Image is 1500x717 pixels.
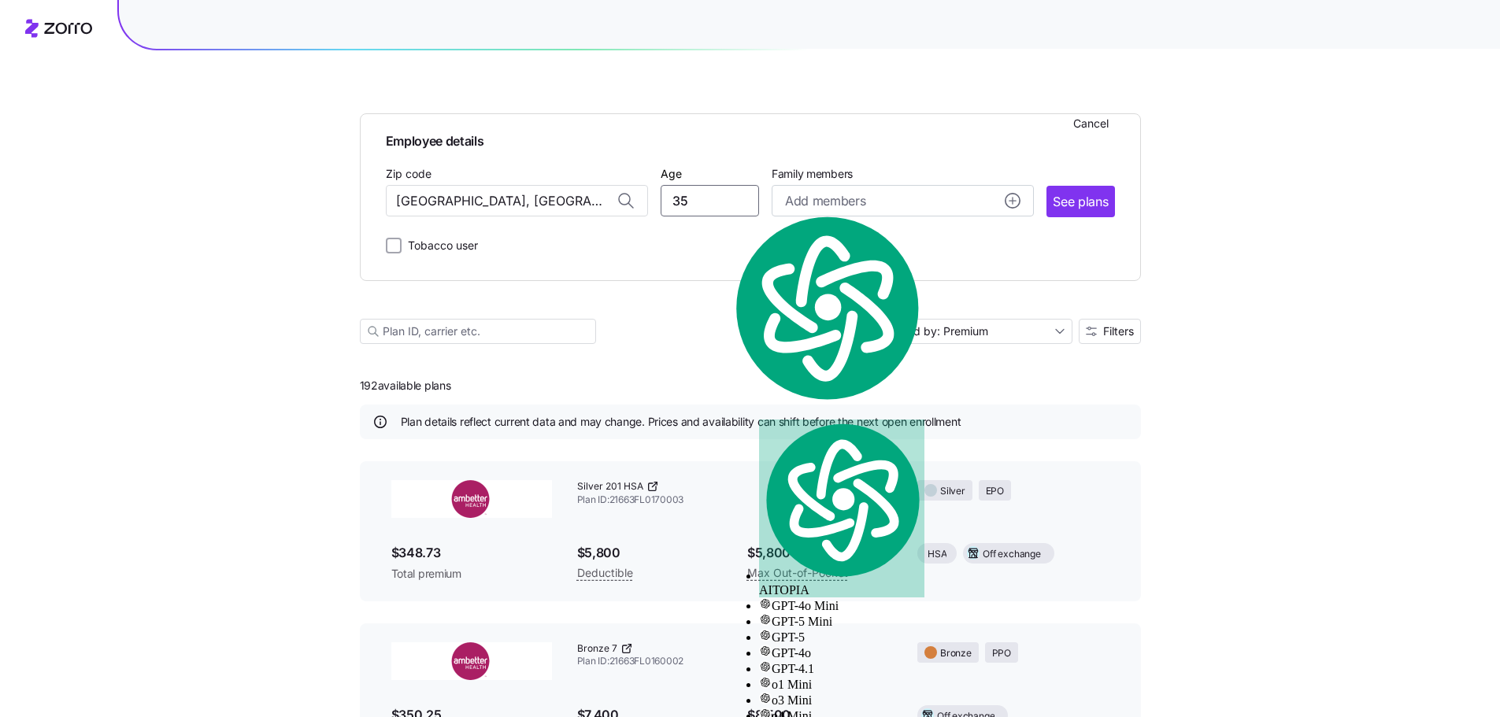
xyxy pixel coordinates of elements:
button: Filters [1079,319,1141,344]
img: gpt-black.svg [759,660,772,673]
span: Employee details [386,127,1115,151]
span: HSA [928,547,946,562]
img: gpt-black.svg [759,692,772,704]
img: gpt-black.svg [759,613,772,626]
span: Filters [1103,326,1134,337]
input: Zip code [386,185,648,216]
span: Family members [772,166,1034,182]
img: gpt-black.svg [759,629,772,641]
span: Bronze 7 [577,642,617,656]
div: o3 Mini [759,692,924,708]
input: Age [661,185,759,216]
label: Tobacco user [402,236,478,255]
span: 192 available plans [360,378,451,394]
button: Add membersadd icon [772,185,1034,216]
img: gpt-black.svg [759,645,772,657]
span: PPO [992,646,1011,661]
label: Age [661,165,682,183]
span: Add members [785,191,865,211]
svg: add icon [1005,193,1020,209]
div: GPT-4o Mini [759,597,924,613]
span: Silver 201 HSA [577,480,643,493]
div: GPT-4.1 [759,660,924,676]
span: Off exchange [983,547,1040,562]
div: o1 Mini [759,676,924,692]
span: Silver [940,484,965,499]
span: $348.73 [391,543,552,563]
span: Plan ID: 21663FL0170003 [577,493,893,507]
span: Deductible [577,564,633,582]
button: Cancel [1067,111,1115,136]
img: gpt-black.svg [759,597,772,610]
div: AITOPIA [759,419,924,598]
button: See plans [1046,186,1114,217]
img: Ambetter [391,642,552,680]
div: GPT-4o [759,645,924,660]
input: Plan ID, carrier etc. [360,319,596,344]
img: logo.svg [728,212,924,404]
img: gpt-black.svg [759,676,772,689]
span: See plans [1053,192,1108,212]
span: Plan details reflect current data and may change. Prices and availability can shift before the ne... [401,414,961,430]
span: $5,800 [577,543,722,563]
span: Cancel [1073,116,1109,131]
input: Sort by [876,319,1072,344]
span: Plan ID: 21663FL0160002 [577,655,893,668]
label: Zip code [386,165,431,183]
img: logo.svg [759,419,924,581]
div: GPT-5 Mini [759,613,924,629]
div: GPT-5 [759,629,924,645]
span: Total premium [391,566,552,582]
img: Ambetter [391,480,552,518]
span: EPO [986,484,1004,499]
span: Bronze [940,646,972,661]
